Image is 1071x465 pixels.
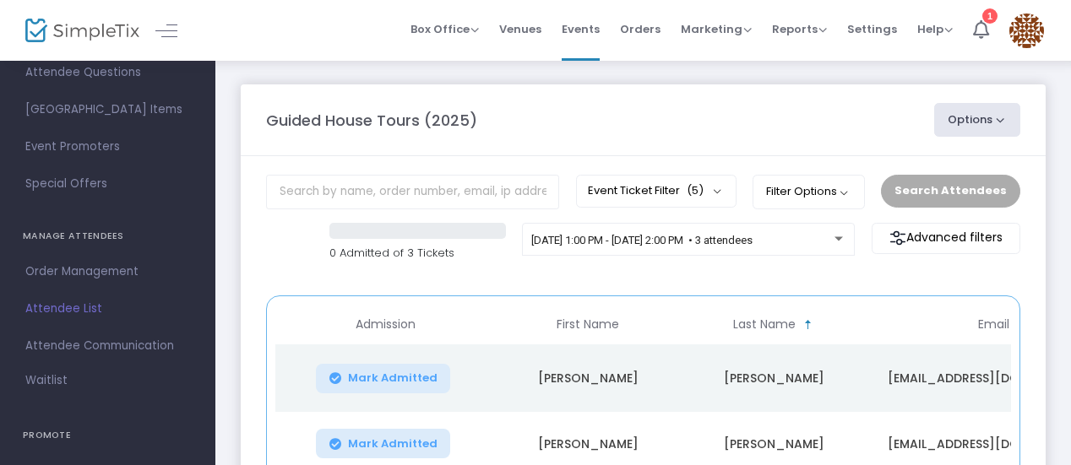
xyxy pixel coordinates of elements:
[329,245,506,262] p: 0 Admitted of 3 Tickets
[25,261,190,283] span: Order Management
[620,8,661,51] span: Orders
[25,136,190,158] span: Event Promoters
[356,317,416,332] span: Admission
[917,21,953,37] span: Help
[681,344,867,412] td: [PERSON_NAME]
[562,8,600,51] span: Events
[25,99,190,121] span: [GEOGRAPHIC_DATA] Items
[495,344,681,412] td: [PERSON_NAME]
[753,175,865,208] button: Filter Options
[889,230,906,246] img: filter
[348,437,438,451] span: Mark Admitted
[557,317,619,332] span: First Name
[934,103,1020,137] button: Options
[316,364,451,393] button: Mark Admitted
[25,62,190,84] span: Attendee Questions
[348,371,438,385] span: Mark Admitted
[23,219,193,253] h4: MANAGE ATTENDEES
[531,234,753,246] span: [DATE] 1:00 PM - [DATE] 2:00 PM • 3 attendees
[25,372,68,389] span: Waitlist
[576,175,737,207] button: Event Ticket Filter(5)
[978,317,1009,332] span: Email
[872,223,1020,254] m-button: Advanced filters
[687,184,704,197] span: (5)
[847,8,897,51] span: Settings
[772,21,827,37] span: Reports
[802,318,815,332] span: Sortable
[733,317,796,332] span: Last Name
[25,335,190,357] span: Attendee Communication
[499,8,541,51] span: Venues
[266,175,559,209] input: Search by name, order number, email, ip address
[25,298,190,320] span: Attendee List
[681,21,752,37] span: Marketing
[410,21,479,37] span: Box Office
[316,429,451,458] button: Mark Admitted
[25,173,190,195] span: Special Offers
[266,109,477,132] m-panel-title: Guided House Tours (2025)
[23,419,193,452] h4: PROMOTE
[982,8,998,24] div: 1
